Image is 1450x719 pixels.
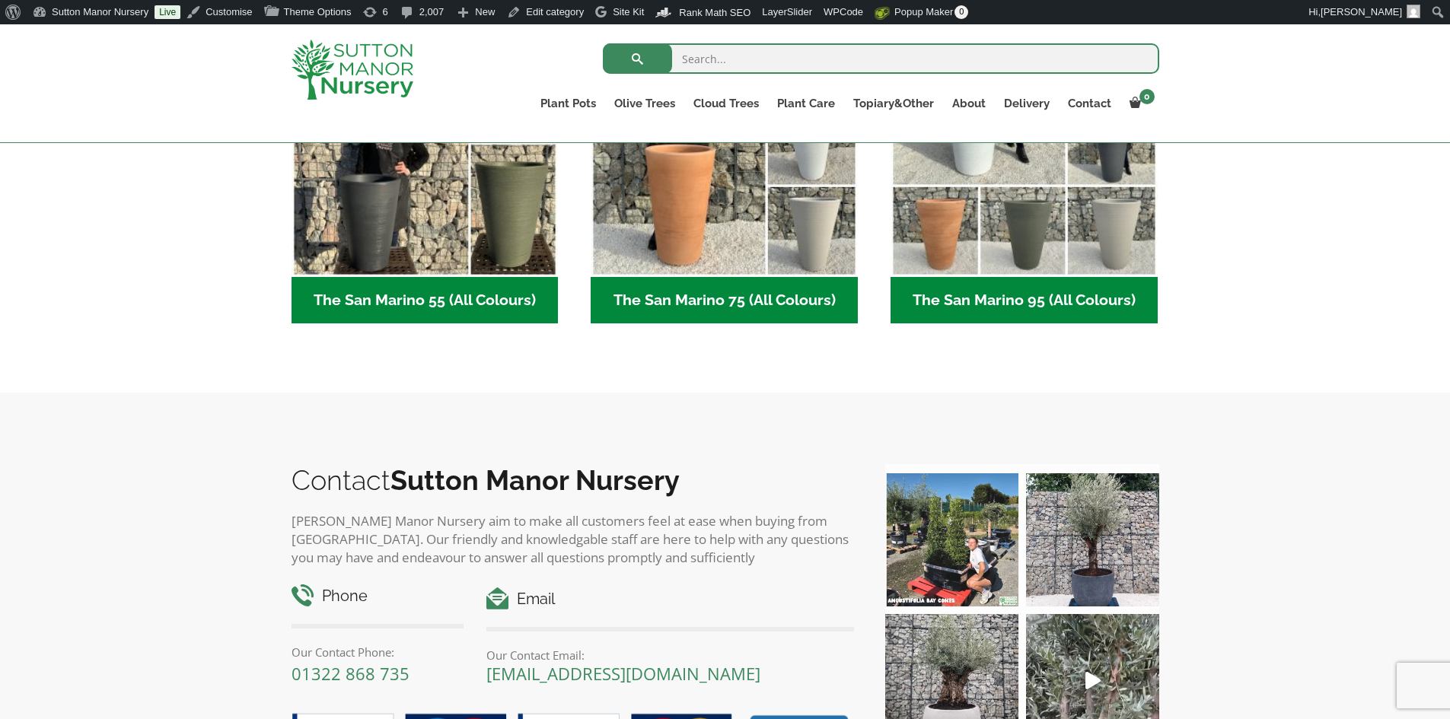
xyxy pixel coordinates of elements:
[885,473,1018,606] img: Our elegant & picturesque Angustifolia Cones are an exquisite addition to your Bay Tree collectio...
[605,93,684,114] a: Olive Trees
[486,587,854,611] h4: Email
[591,277,858,324] h2: The San Marino 75 (All Colours)
[591,10,858,323] a: Visit product category The San Marino 75 (All Colours)
[891,10,1158,277] img: The San Marino 95 (All Colours)
[891,10,1158,323] a: Visit product category The San Marino 95 (All Colours)
[1139,89,1155,104] span: 0
[486,662,760,685] a: [EMAIL_ADDRESS][DOMAIN_NAME]
[292,277,559,324] h2: The San Marino 55 (All Colours)
[292,40,413,100] img: logo
[292,662,410,685] a: 01322 868 735
[995,93,1059,114] a: Delivery
[613,6,644,17] span: Site Kit
[891,277,1158,324] h2: The San Marino 95 (All Colours)
[1026,473,1159,606] img: A beautiful multi-stem Spanish Olive tree potted in our luxurious fibre clay pots 😍😍
[531,93,605,114] a: Plant Pots
[292,643,464,661] p: Our Contact Phone:
[768,93,844,114] a: Plant Care
[486,646,854,664] p: Our Contact Email:
[1321,6,1402,17] span: [PERSON_NAME]
[292,584,464,608] h4: Phone
[844,93,943,114] a: Topiary&Other
[1059,93,1120,114] a: Contact
[292,512,855,567] p: [PERSON_NAME] Manor Nursery aim to make all customers feel at ease when buying from [GEOGRAPHIC_D...
[155,5,180,19] a: Live
[292,10,559,277] img: The San Marino 55 (All Colours)
[292,10,559,323] a: Visit product category The San Marino 55 (All Colours)
[292,464,855,496] h2: Contact
[390,464,680,496] b: Sutton Manor Nursery
[943,93,995,114] a: About
[1120,93,1159,114] a: 0
[591,10,858,277] img: The San Marino 75 (All Colours)
[679,7,750,18] span: Rank Math SEO
[603,43,1159,74] input: Search...
[1085,672,1101,689] svg: Play
[954,5,968,19] span: 0
[684,93,768,114] a: Cloud Trees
